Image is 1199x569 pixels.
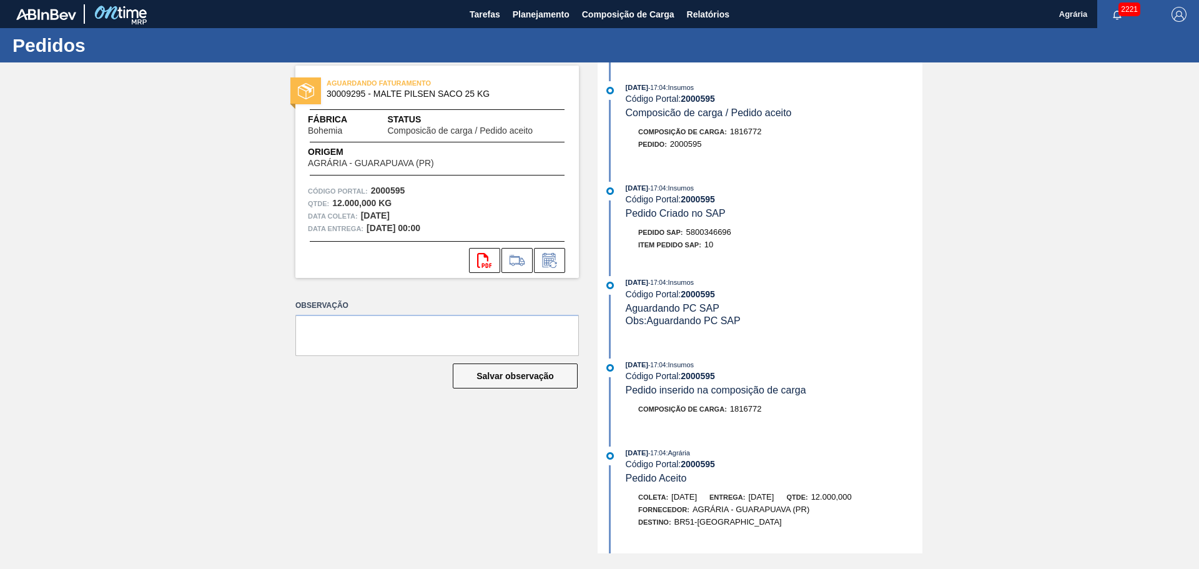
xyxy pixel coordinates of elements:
span: 12.000,000 [811,492,852,502]
span: Composição de Carga [582,7,674,22]
span: Pedido inserido na composição de carga [626,385,806,395]
img: atual [606,452,614,460]
span: Pedido : [638,141,667,148]
span: 1816772 [730,127,762,136]
span: Coleta: [638,493,668,501]
span: 1816772 [730,404,762,413]
div: Ir para Composição de Carga [501,248,533,273]
strong: [DATE] [361,210,390,220]
span: [DATE] [626,279,648,286]
span: 5800346696 [686,227,731,237]
span: AGRÁRIA - GUARAPUAVA (PR) [308,159,434,168]
span: Composição de Carga : [638,405,727,413]
span: Composicão de carga / Pedido aceito [626,107,792,118]
span: Código Portal: [308,185,368,197]
span: Data coleta: [308,210,358,222]
span: Item pedido SAP: [638,241,701,249]
span: Data entrega: [308,222,363,235]
img: atual [606,187,614,195]
span: 2000595 [670,139,702,149]
span: Composicão de carga / Pedido aceito [387,126,533,136]
strong: 2000595 [681,194,715,204]
span: Qtde : [308,197,329,210]
span: [DATE] [748,492,774,502]
span: : Agrária [666,449,690,457]
strong: 2000595 [681,94,715,104]
span: Origem [308,146,470,159]
img: Logout [1172,7,1187,22]
span: Fornecedor: [638,506,689,513]
span: : Insumos [666,184,694,192]
span: Obs: Aguardando PC SAP [626,315,741,326]
span: [DATE] [626,449,648,457]
span: - 17:04 [648,185,666,192]
h1: Pedidos [12,38,234,52]
img: TNhmsLtSVTkK8tSr43FrP2fwEKptu5GPRR3wAAAABJRU5ErkJggg== [16,9,76,20]
span: [DATE] [626,361,648,369]
span: Tarefas [470,7,500,22]
span: Bohemia [308,126,342,136]
div: Código Portal: [626,289,922,299]
span: [DATE] [671,492,697,502]
img: atual [606,364,614,372]
strong: [DATE] 00:00 [367,223,420,233]
span: Aguardando PC SAP [626,303,719,314]
strong: 2000595 [681,289,715,299]
strong: 12.000,000 KG [332,198,392,208]
strong: 2000595 [371,186,405,195]
strong: 2000595 [681,371,715,381]
button: Salvar observação [453,364,578,388]
span: Composição de Carga : [638,128,727,136]
div: Código Portal: [626,94,922,104]
strong: 2000595 [681,459,715,469]
span: - 17:04 [648,84,666,91]
span: Planejamento [513,7,570,22]
span: Entrega: [709,493,745,501]
span: Destino: [638,518,671,526]
img: status [298,83,314,99]
span: - 17:04 [648,450,666,457]
span: : Insumos [666,361,694,369]
span: - 17:04 [648,279,666,286]
span: BR51-[GEOGRAPHIC_DATA] [674,517,782,527]
span: Relatórios [687,7,729,22]
span: Status [387,113,566,126]
div: Abrir arquivo PDF [469,248,500,273]
span: Pedido SAP: [638,229,683,236]
div: Código Portal: [626,371,922,381]
span: 30009295 - MALTE PILSEN SACO 25 KG [327,89,553,99]
div: Código Portal: [626,194,922,204]
img: atual [606,87,614,94]
span: : Insumos [666,279,694,286]
button: Notificações [1097,6,1137,23]
span: 2221 [1118,2,1140,16]
span: [DATE] [626,84,648,91]
span: Fábrica [308,113,382,126]
span: AGUARDANDO FATURAMENTO [327,77,501,89]
span: [DATE] [626,184,648,192]
span: : Insumos [666,84,694,91]
span: AGRÁRIA - GUARAPUAVA (PR) [693,505,809,514]
span: Qtde: [786,493,807,501]
span: - 17:04 [648,362,666,369]
div: Informar alteração no pedido [534,248,565,273]
label: Observação [295,297,579,315]
span: Pedido Criado no SAP [626,208,726,219]
div: Código Portal: [626,459,922,469]
img: atual [606,282,614,289]
span: Pedido Aceito [626,473,687,483]
span: 10 [704,240,713,249]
